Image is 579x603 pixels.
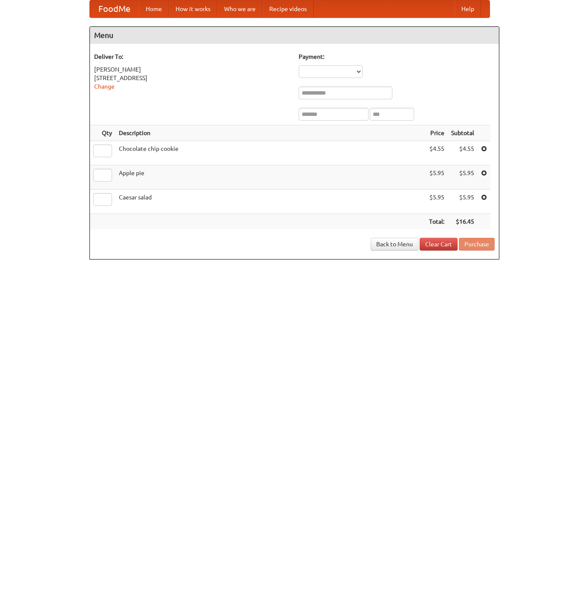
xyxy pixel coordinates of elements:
[448,190,478,214] td: $5.95
[139,0,169,17] a: Home
[90,0,139,17] a: FoodMe
[90,125,115,141] th: Qty
[426,141,448,165] td: $4.55
[448,165,478,190] td: $5.95
[455,0,481,17] a: Help
[420,238,458,251] a: Clear Cart
[448,141,478,165] td: $4.55
[115,141,426,165] td: Chocolate chip cookie
[115,165,426,190] td: Apple pie
[169,0,217,17] a: How it works
[459,238,495,251] button: Purchase
[94,52,290,61] h5: Deliver To:
[94,83,115,90] a: Change
[94,74,290,82] div: [STREET_ADDRESS]
[371,238,418,251] a: Back to Menu
[217,0,262,17] a: Who we are
[90,27,499,44] h4: Menu
[299,52,495,61] h5: Payment:
[115,190,426,214] td: Caesar salad
[448,214,478,230] th: $16.45
[94,65,290,74] div: [PERSON_NAME]
[262,0,314,17] a: Recipe videos
[426,125,448,141] th: Price
[426,214,448,230] th: Total:
[448,125,478,141] th: Subtotal
[115,125,426,141] th: Description
[426,165,448,190] td: $5.95
[426,190,448,214] td: $5.95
